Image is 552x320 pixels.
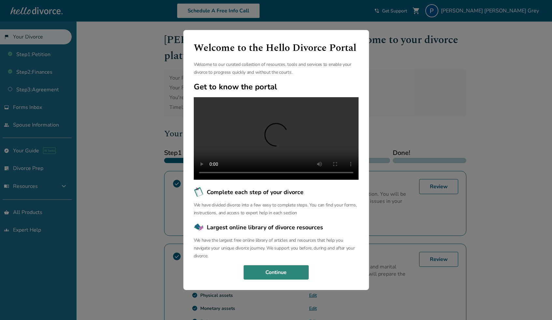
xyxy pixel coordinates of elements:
[194,222,204,233] img: Largest online library of divorce resources
[207,188,304,196] span: Complete each step of your divorce
[194,187,204,197] img: Complete each step of your divorce
[244,265,309,280] button: Continue
[194,40,359,55] h1: Welcome to the Hello Divorce Portal
[207,223,323,232] span: Largest online library of divorce resources
[194,61,359,76] p: Welcome to our curated collection of resources, tools and services to enable your divorce to prog...
[519,289,552,320] iframe: Chat Widget
[194,236,359,260] p: We have the largest free online library of articles and resources that help you navigate your uni...
[194,82,359,92] h2: Get to know the portal
[194,201,359,217] p: We have divided divorce into a few easy to complete steps. You can find your forms, instructions,...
